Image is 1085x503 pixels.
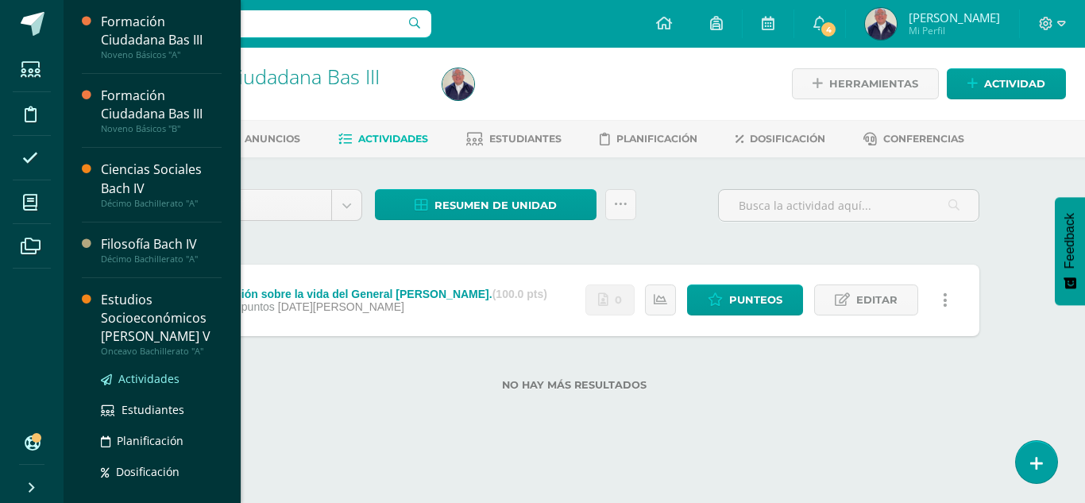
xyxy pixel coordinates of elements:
[117,433,183,448] span: Planificación
[101,253,222,265] div: Décimo Bachillerato "A"
[489,133,562,145] span: Estudiantes
[101,161,222,197] div: Ciencias Sociales Bach IV
[434,191,557,220] span: Resumen de unidad
[750,133,825,145] span: Dosificación
[856,285,898,315] span: Editar
[118,371,180,386] span: Actividades
[101,370,222,388] a: Actividades
[101,235,222,265] a: Filosofía Bach IVDécimo Bachillerato "A"
[1063,213,1077,269] span: Feedback
[101,235,222,253] div: Filosofía Bach IV
[182,190,319,220] span: Unidad 4
[736,126,825,152] a: Dosificación
[124,87,423,103] div: Noveno Básicos 'A'
[616,133,697,145] span: Planificación
[223,126,300,152] a: Anuncios
[101,291,222,357] a: Estudios Socioeconómicos [PERSON_NAME] VOnceavo Bachillerato "A"
[101,161,222,208] a: Ciencias Sociales Bach IVDécimo Bachillerato "A"
[792,68,939,99] a: Herramientas
[883,133,964,145] span: Conferencias
[865,8,897,40] img: 4400bde977c2ef3c8e0f06f5677fdb30.png
[101,400,222,419] a: Estudiantes
[245,133,300,145] span: Anuncios
[909,24,1000,37] span: Mi Perfil
[101,198,222,209] div: Décimo Bachillerato "A"
[1055,197,1085,305] button: Feedback - Mostrar encuesta
[600,126,697,152] a: Planificación
[169,379,979,391] label: No hay más resultados
[101,346,222,357] div: Onceavo Bachillerato "A"
[585,284,635,315] a: No se han realizado entregas
[74,10,431,37] input: Busca un usuario...
[338,126,428,152] a: Actividades
[122,402,184,417] span: Estudiantes
[863,126,964,152] a: Conferencias
[101,291,222,346] div: Estudios Socioeconómicos [PERSON_NAME] V
[687,284,803,315] a: Punteos
[278,300,404,313] span: [DATE][PERSON_NAME]
[719,190,979,221] input: Busca la actividad aquí...
[615,285,622,315] span: 0
[820,21,837,38] span: 4
[909,10,1000,25] span: [PERSON_NAME]
[101,462,222,481] a: Dosificación
[101,431,222,450] a: Planificación
[116,464,180,479] span: Dosificación
[442,68,474,100] img: 4400bde977c2ef3c8e0f06f5677fdb30.png
[492,288,547,300] strong: (100.0 pts)
[101,123,222,134] div: Noveno Básicos "B"
[101,13,222,49] div: Formación Ciudadana Bas III
[101,13,222,60] a: Formación Ciudadana Bas IIINoveno Básicos "A"
[124,63,380,90] a: Formación Ciudadana Bas III
[170,190,361,220] a: Unidad 4
[375,189,597,220] a: Resumen de unidad
[101,87,222,134] a: Formación Ciudadana Bas IIINoveno Básicos "B"
[984,69,1045,99] span: Actividad
[466,126,562,152] a: Estudiantes
[124,65,423,87] h1: Formación Ciudadana Bas III
[101,87,222,123] div: Formación Ciudadana Bas III
[829,69,918,99] span: Herramientas
[101,49,222,60] div: Noveno Básicos "A"
[947,68,1066,99] a: Actividad
[729,285,782,315] span: Punteos
[188,288,547,300] div: Presentación sobre la vida del General [PERSON_NAME].
[358,133,428,145] span: Actividades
